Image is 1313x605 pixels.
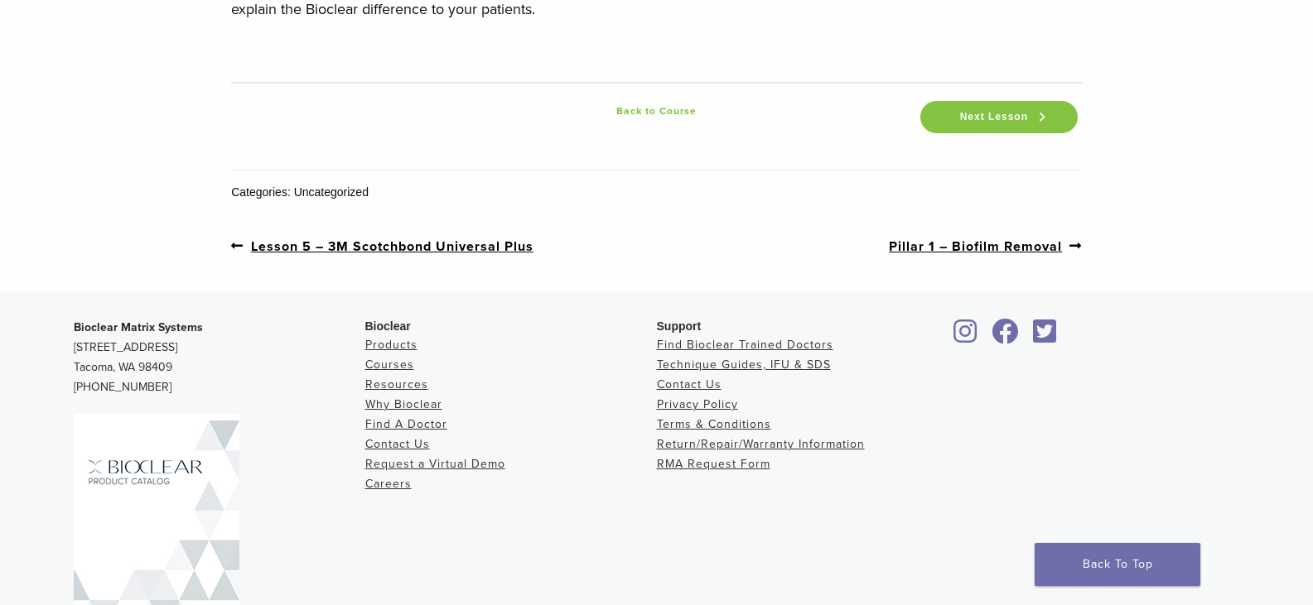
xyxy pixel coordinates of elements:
[74,320,203,334] strong: Bioclear Matrix Systems
[365,457,505,471] a: Request a Virtual Demo
[231,201,1082,291] nav: Post Navigation
[657,437,865,451] a: Return/Repair/Warranty Information
[920,101,1078,133] a: Next Lesson
[657,417,771,431] a: Terms & Conditions
[987,329,1025,345] a: Bioclear
[365,338,418,352] a: Products
[365,319,411,333] span: Bioclear
[950,111,1038,123] span: Next Lesson
[657,377,722,391] a: Contact Us
[657,457,770,471] a: RMA Request Form
[1028,329,1063,345] a: Bioclear
[365,377,428,391] a: Resources
[578,101,736,121] a: Back to Course
[657,397,738,411] a: Privacy Policy
[1035,543,1200,586] a: Back To Top
[889,236,1082,257] a: Pillar 1 – Biofilm Removal
[657,338,833,352] a: Find Bioclear Trained Doctors
[231,184,1082,201] div: Categories: Uncategorized
[231,236,533,257] a: Lesson 5 – 3M Scotchbond Universal Plus
[657,358,831,372] a: Technique Guides, IFU & SDS
[365,358,414,372] a: Courses
[365,477,412,491] a: Careers
[949,329,983,345] a: Bioclear
[365,397,442,411] a: Why Bioclear
[365,437,430,451] a: Contact Us
[657,319,702,333] span: Support
[74,318,365,397] p: [STREET_ADDRESS] Tacoma, WA 98409 [PHONE_NUMBER]
[365,417,447,431] a: Find A Doctor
